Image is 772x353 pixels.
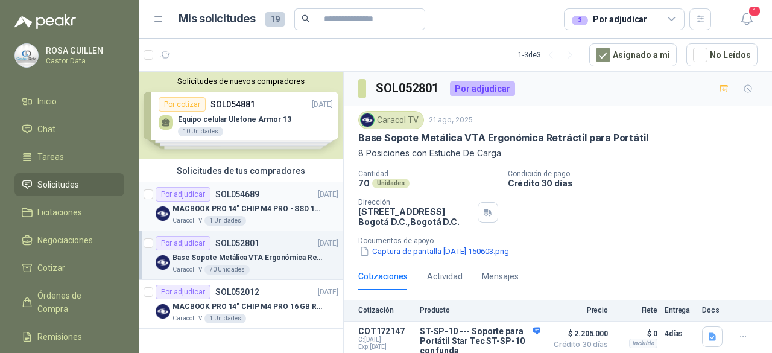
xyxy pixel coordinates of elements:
[215,190,259,199] p: SOL054689
[358,198,473,206] p: Dirección
[14,90,124,113] a: Inicio
[358,111,424,129] div: Caracol TV
[139,182,343,231] a: Por adjudicarSOL054689[DATE] Company LogoMACBOOK PRO 14" CHIP M4 PRO - SSD 1TB RAM 24GBCaracol TV...
[589,43,677,66] button: Asignado a mi
[748,5,761,17] span: 1
[156,255,170,270] img: Company Logo
[14,256,124,279] a: Cotizar
[427,270,463,283] div: Actividad
[172,314,202,323] p: Caracol TV
[172,252,323,264] p: Base Sopote Metálica VTA Ergonómica Retráctil para Portátil
[358,326,413,336] p: COT172147
[14,14,76,29] img: Logo peakr
[14,284,124,320] a: Órdenes de Compra
[37,330,82,343] span: Remisiones
[46,57,121,65] p: Castor Data
[156,304,170,319] img: Company Logo
[172,265,202,275] p: Caracol TV
[358,132,648,144] p: Base Sopote Metálica VTA Ergonómica Retráctil para Portátil
[372,179,410,188] div: Unidades
[665,306,695,314] p: Entrega
[736,8,758,30] button: 1
[572,13,647,26] div: Por adjudicar
[14,173,124,196] a: Solicitudes
[46,46,121,55] p: ROSA GUILLEN
[172,203,323,215] p: MACBOOK PRO 14" CHIP M4 PRO - SSD 1TB RAM 24GB
[172,301,323,313] p: MACBOOK PRO 14" CHIP M4 PRO 16 GB RAM 1TB
[265,12,285,27] span: 19
[15,44,38,67] img: Company Logo
[420,306,540,314] p: Producto
[508,170,767,178] p: Condición de pago
[156,206,170,221] img: Company Logo
[702,306,726,314] p: Docs
[358,336,413,343] span: C: [DATE]
[665,326,695,341] p: 4 días
[318,287,338,298] p: [DATE]
[302,14,310,23] span: search
[548,306,608,314] p: Precio
[37,122,55,136] span: Chat
[548,341,608,348] span: Crédito 30 días
[37,178,79,191] span: Solicitudes
[615,306,657,314] p: Flete
[204,265,250,275] div: 70 Unidades
[686,43,758,66] button: No Leídos
[358,147,758,160] p: 8 Posiciones con Estuche De Carga
[318,238,338,249] p: [DATE]
[204,216,246,226] div: 1 Unidades
[14,229,124,252] a: Negociaciones
[358,245,510,258] button: Captura de pantalla [DATE] 150603.png
[37,95,57,108] span: Inicio
[37,261,65,275] span: Cotizar
[204,314,246,323] div: 1 Unidades
[156,187,210,202] div: Por adjudicar
[358,237,767,245] p: Documentos de apoyo
[482,270,519,283] div: Mensajes
[548,326,608,341] span: $ 2.205.000
[358,206,473,227] p: [STREET_ADDRESS] Bogotá D.C. , Bogotá D.C.
[156,236,210,250] div: Por adjudicar
[139,280,343,329] a: Por adjudicarSOL052012[DATE] Company LogoMACBOOK PRO 14" CHIP M4 PRO 16 GB RAM 1TBCaracol TV1 Uni...
[358,270,408,283] div: Cotizaciones
[358,306,413,314] p: Cotización
[37,234,93,247] span: Negociaciones
[14,118,124,141] a: Chat
[358,343,413,351] span: Exp: [DATE]
[14,325,124,348] a: Remisiones
[358,178,370,188] p: 70
[139,231,343,280] a: Por adjudicarSOL052801[DATE] Company LogoBase Sopote Metálica VTA Ergonómica Retráctil para Portá...
[14,201,124,224] a: Licitaciones
[518,45,580,65] div: 1 - 3 de 3
[156,285,210,299] div: Por adjudicar
[376,79,440,98] h3: SOL052801
[215,239,259,247] p: SOL052801
[37,206,82,219] span: Licitaciones
[215,288,259,296] p: SOL052012
[318,189,338,200] p: [DATE]
[139,72,343,159] div: Solicitudes de nuevos compradoresPor cotizarSOL054881[DATE] Equipo celular Ulefone Armor 1310 Uni...
[37,289,113,316] span: Órdenes de Compra
[429,115,473,126] p: 21 ago, 2025
[629,339,657,348] div: Incluido
[361,113,374,127] img: Company Logo
[615,326,657,341] p: $ 0
[14,145,124,168] a: Tareas
[139,159,343,182] div: Solicitudes de tus compradores
[358,170,498,178] p: Cantidad
[508,178,767,188] p: Crédito 30 días
[172,216,202,226] p: Caracol TV
[144,77,338,86] button: Solicitudes de nuevos compradores
[37,150,64,164] span: Tareas
[572,16,588,25] div: 3
[179,10,256,28] h1: Mis solicitudes
[450,81,515,96] div: Por adjudicar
